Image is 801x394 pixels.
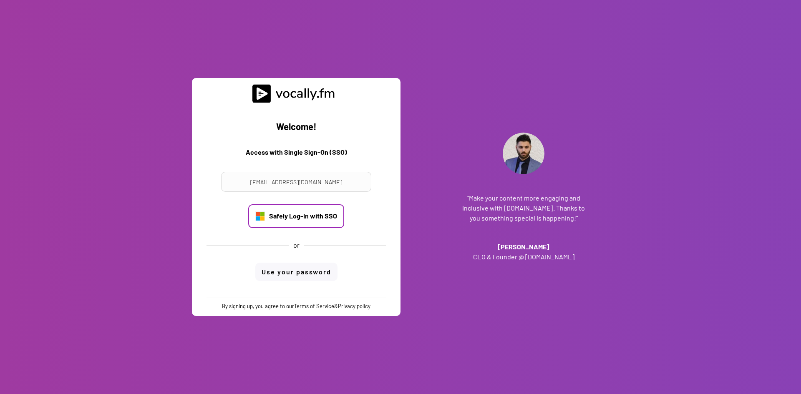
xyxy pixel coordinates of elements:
[198,120,394,135] h2: Welcome!
[461,252,586,262] h3: CEO & Founder @ [DOMAIN_NAME]
[294,303,334,309] a: Terms of Service
[293,241,300,250] div: or
[198,147,394,162] h3: Access with Single Sign-On (SSO)
[252,84,340,103] img: vocally%20logo.svg
[222,302,370,310] div: By signing up, you agree to our &
[221,172,371,192] input: Your email
[269,211,337,221] div: Safely Log-In with SSO
[461,242,586,252] h3: [PERSON_NAME]
[255,211,265,221] img: Microsoft_logo.svg
[461,193,586,223] h3: “Make your content more engaging and inclusive with [DOMAIN_NAME]. Thanks to you something specia...
[503,133,544,174] img: Addante_Profile.png
[338,303,370,309] a: Privacy policy
[255,263,338,281] button: Use your password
